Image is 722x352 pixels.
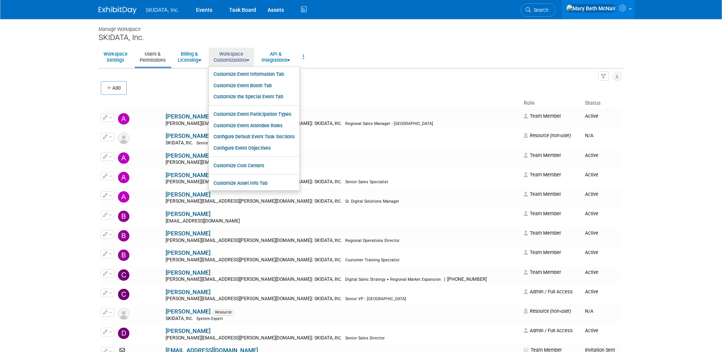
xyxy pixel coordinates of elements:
[99,6,137,14] img: ExhibitDay
[345,258,400,262] span: Customer Training Specialist
[166,328,210,334] a: [PERSON_NAME]
[166,152,210,159] a: [PERSON_NAME]
[524,211,561,216] span: Team Member
[585,152,598,158] span: Active
[345,199,399,204] span: Sr. Digital Solutions Manager
[118,133,129,144] img: Resource
[118,172,129,183] img: Andy Hennessey
[166,316,195,321] span: SKIDATA, Inc.
[311,296,312,301] span: |
[118,113,129,125] img: Aaron Siebert
[166,257,519,263] div: [PERSON_NAME][EMAIL_ADDRESS][PERSON_NAME][DOMAIN_NAME]
[209,131,300,142] a: Configure Default Event Task Sections
[311,257,312,262] span: |
[312,198,344,204] span: SKIDATA, Inc.
[585,269,598,275] span: Active
[585,211,598,216] span: Active
[312,121,344,126] span: SKIDATA, Inc.
[585,328,598,333] span: Active
[166,250,210,256] a: [PERSON_NAME]
[209,178,300,189] a: Customize Asset Info Tab
[524,328,573,333] span: Admin / Full Access
[521,97,582,110] th: Role
[118,328,129,339] img: Damon Kessler
[166,179,519,185] div: [PERSON_NAME][EMAIL_ADDRESS][PERSON_NAME][DOMAIN_NAME]
[118,308,129,320] img: Resource
[345,238,400,243] span: Regional Operations Director
[166,121,519,127] div: [PERSON_NAME][EMAIL_ADDRESS][PERSON_NAME][DOMAIN_NAME]
[196,316,223,321] span: System Expert
[146,7,179,13] span: SKIDATA, Inc.
[99,33,624,42] div: SKIDATA, Inc.
[209,69,300,80] a: Customize Event Information Tab
[166,198,519,205] div: [PERSON_NAME][EMAIL_ADDRESS][PERSON_NAME][DOMAIN_NAME]
[345,277,441,282] span: Digital Sales Strategy + Regional Market Expansion
[209,109,300,120] a: Customize Event Participation Types
[585,250,598,255] span: Active
[312,335,344,341] span: SKIDATA, Inc.
[585,308,593,314] span: N/A
[99,48,132,66] a: WorkspaceSettings
[585,172,598,178] span: Active
[585,113,598,119] span: Active
[166,269,210,276] a: [PERSON_NAME]
[311,238,312,243] span: |
[524,172,561,178] span: Team Member
[209,142,300,154] a: Configure Event Objectives
[312,238,344,243] span: SKIDATA, Inc.
[166,211,210,218] a: [PERSON_NAME]
[566,4,616,13] img: Mary Beth McNair
[166,308,210,315] a: [PERSON_NAME]
[345,179,388,184] span: Senior Sales Specialist
[524,230,561,236] span: Team Member
[524,191,561,197] span: Team Member
[209,91,300,102] a: Customize the Special Event Tab
[445,277,489,282] span: [PHONE_NUMBER]
[209,120,300,131] a: Customize Event Attendee Roles
[118,269,129,281] img: Carly Jansen
[213,310,234,315] span: Resource
[524,269,561,275] span: Team Member
[524,308,571,314] span: Resource (non-user)
[311,335,312,341] span: |
[166,160,519,166] div: [PERSON_NAME][EMAIL_ADDRESS][DOMAIN_NAME]
[166,140,195,146] span: SKIDATA, Inc.
[312,277,344,282] span: SKIDATA, Inc.
[173,48,206,66] a: Billing &Licensing
[312,257,344,262] span: SKIDATA, Inc.
[166,218,519,224] div: [EMAIL_ADDRESS][DOMAIN_NAME]
[521,3,556,17] a: Search
[524,113,561,119] span: Team Member
[99,19,624,33] div: Manage Workspace
[118,230,129,242] img: Bill Herman
[166,230,210,237] a: [PERSON_NAME]
[524,250,561,255] span: Team Member
[166,191,210,198] a: [PERSON_NAME]
[166,172,210,179] a: [PERSON_NAME]
[166,277,519,283] div: [PERSON_NAME][EMAIL_ADDRESS][PERSON_NAME][DOMAIN_NAME]
[312,179,344,184] span: SKIDATA, Inc.
[118,289,129,300] img: Christopher Archer
[531,7,548,13] span: Search
[312,296,344,301] span: SKIDATA, Inc.
[118,211,129,222] img: Becky Fox
[166,238,519,244] div: [PERSON_NAME][EMAIL_ADDRESS][PERSON_NAME][DOMAIN_NAME]
[524,133,571,138] span: Resource (non-user)
[585,289,598,294] span: Active
[582,97,622,110] th: Status
[209,80,300,91] a: Customize Event Booth Tab
[524,289,573,294] span: Admin / Full Access
[166,296,519,302] div: [PERSON_NAME][EMAIL_ADDRESS][PERSON_NAME][DOMAIN_NAME]
[209,160,300,171] a: Customize Cost Centers
[345,296,406,301] span: Senior VP - [GEOGRAPHIC_DATA]
[166,133,210,139] a: [PERSON_NAME]
[257,48,295,66] a: API &Integrations
[118,191,129,203] img: Andy Shenberger
[166,113,210,120] a: [PERSON_NAME]
[311,179,312,184] span: |
[166,289,210,296] a: [PERSON_NAME]
[118,250,129,261] img: Brenda Shively
[166,335,519,341] div: [PERSON_NAME][EMAIL_ADDRESS][PERSON_NAME][DOMAIN_NAME]
[311,121,312,126] span: |
[345,336,385,341] span: Senior Sales Director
